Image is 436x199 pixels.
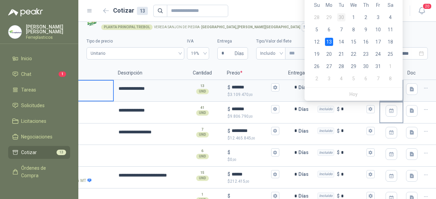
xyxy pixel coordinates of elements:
button: 20 [416,5,428,17]
p: VEREDA SANJON DE PIEDRA - [154,26,300,29]
div: 23 [362,50,370,58]
td: 2025-11-01 [384,60,396,72]
div: 3 [325,74,333,83]
p: Entrega [284,66,311,80]
p: $ [228,92,279,98]
div: 4 [386,13,394,21]
p: $ [228,127,230,135]
td: 2025-10-25 [384,48,396,60]
div: Incluido [317,171,334,178]
p: Descripción [114,66,182,80]
span: ,00 [249,115,253,118]
div: 9 [362,26,370,34]
span: 13 [57,150,66,155]
a: Solicitudes [8,99,70,112]
span: Negociaciones [21,133,52,140]
td: 2025-10-08 [347,23,360,36]
input: Incluido $ [341,150,365,155]
p: Cantidad [182,66,223,80]
a: Órdenes de Compra [8,162,70,182]
button: $$0,00 [271,148,279,156]
div: 4 [337,74,345,83]
td: 2025-10-23 [360,48,372,60]
td: 2025-10-16 [360,36,372,48]
div: 20 [325,50,333,58]
span: ,00 [251,136,255,140]
p: $ [228,113,279,120]
td: 2025-10-11 [384,23,396,36]
input: $$3.109.470,00 [232,85,270,90]
input: Incluido $ [341,172,365,177]
div: 8 [386,74,394,83]
p: $ [228,149,230,156]
td: 2025-11-07 [372,72,384,85]
div: 10 [374,26,382,34]
span: 19% [191,48,205,59]
td: 2025-10-21 [335,48,347,60]
p: $ [228,135,279,142]
td: 2025-10-12 [311,36,323,48]
div: PLANTA PRINCIPAL TREBOL [101,24,153,30]
td: 2025-10-04 [384,11,396,23]
span: 0 [230,157,236,162]
span: Unitario [91,48,180,59]
p: 6 [201,148,203,154]
input: $ [232,194,270,199]
div: 7 [337,26,345,34]
div: 31 [374,62,382,70]
td: 2025-09-29 [323,11,335,23]
span: Inicio [21,55,32,62]
span: ,00 [249,93,253,97]
div: 27 [325,62,333,70]
a: Negociaciones [8,130,70,143]
p: Precio [223,66,284,80]
td: 2025-11-08 [384,72,396,85]
a: Inicio [8,52,70,65]
div: UND [196,110,209,116]
span: 9.806.790 [230,114,253,119]
span: Licitaciones [21,117,46,125]
div: 3 [374,13,382,21]
span: 1 [59,71,66,77]
img: Company Logo [9,26,21,38]
td: 2025-10-24 [372,48,384,60]
strong: [GEOGRAPHIC_DATA] , [PERSON_NAME][GEOGRAPHIC_DATA] [201,25,300,29]
p: Días [298,167,311,181]
p: $ [337,170,340,178]
div: 7 [374,74,382,83]
span: 20 [422,3,432,10]
div: 18 [386,38,394,46]
input: Incluido $ [341,128,365,133]
p: $ [228,156,279,163]
td: 2025-10-09 [360,23,372,36]
div: 19 [313,50,321,58]
td: 2025-10-31 [372,60,384,72]
p: 13 [200,83,204,89]
p: $ [337,149,340,156]
td: 2025-10-13 [323,36,335,48]
div: 12 [313,38,321,46]
td: 2025-10-29 [347,60,360,72]
div: 8 [349,26,358,34]
p: $ [228,84,230,91]
label: Tipo de precio [87,38,184,45]
img: Logo peakr [8,8,43,16]
td: 2025-10-06 [323,23,335,36]
div: 5 [313,26,321,34]
img: Company Logo [87,18,98,30]
input: Incluido $ [341,194,365,199]
div: 16 [362,38,370,46]
div: 30 [337,13,345,21]
div: UND [196,176,209,181]
div: 29 [325,13,333,21]
td: 2025-11-02 [311,72,323,85]
p: 41 [200,105,204,111]
a: Cotizar13 [8,146,70,159]
div: 11 [386,26,394,34]
div: Incluido [317,149,334,156]
p: Doc [403,66,420,80]
span: ,00 [245,180,249,183]
td: 2025-10-01 [347,11,360,23]
p: 1 [201,192,203,197]
div: 22 [349,50,358,58]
